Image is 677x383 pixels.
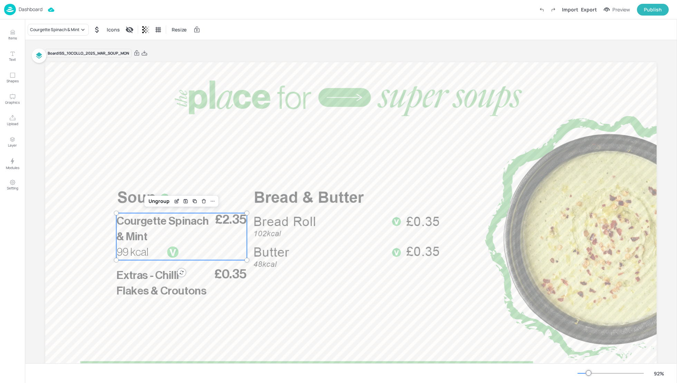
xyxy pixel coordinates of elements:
[170,26,188,33] span: Resize
[581,6,597,13] div: Export
[116,270,207,297] span: Extras - Chilli Flakes & Croutons
[651,370,667,377] div: 92 %
[644,6,662,13] div: Publish
[116,215,209,242] span: Courgette Spinach & Mint
[30,27,79,33] div: Courgette Spinach & Mint
[105,24,121,35] div: Icons
[117,246,149,258] span: 99 kcal
[172,197,181,206] div: Edit Item
[562,6,578,13] div: Import
[199,197,208,206] div: Delete
[45,49,132,58] div: Board ISS_10COLLO_2025_MAR_SOUP_MON
[612,6,630,13] div: Preview
[215,213,247,226] span: £2.35
[190,197,199,206] div: Duplicate
[637,4,669,16] button: Publish
[4,4,16,15] img: logo-86c26b7e.jpg
[536,4,547,16] label: Undo (Ctrl + Z)
[181,197,190,206] div: Save Layout
[547,4,559,16] label: Redo (Ctrl + Y)
[214,268,247,280] span: £0.35
[92,24,103,35] div: Hide symbol
[146,197,172,206] div: Ungroup
[19,7,42,12] p: Dashboard
[600,4,634,15] button: Preview
[124,24,135,35] div: Display condition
